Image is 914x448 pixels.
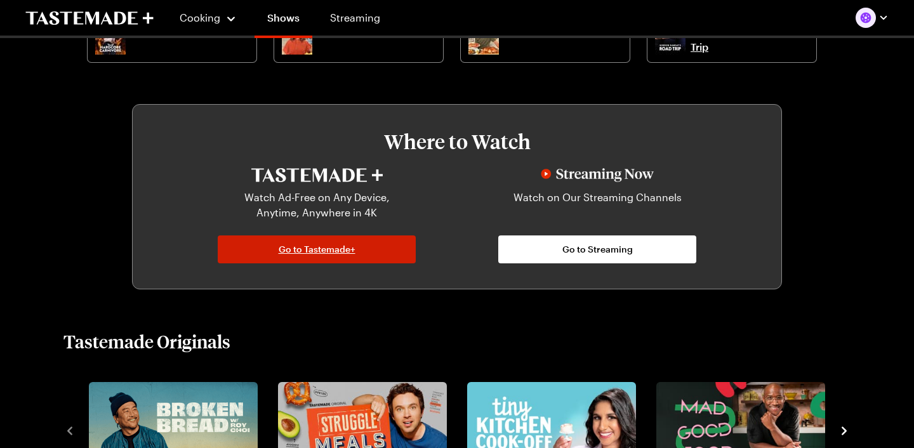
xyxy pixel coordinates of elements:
[255,3,312,38] a: Shows
[180,11,220,23] span: Cooking
[541,168,654,182] img: Streaming
[225,190,408,220] p: Watch Ad-Free on Any Device, Anytime, Anywhere in 4K
[63,330,230,353] h2: Tastemade Originals
[691,24,809,55] a: [PERSON_NAME] Road Trip
[131,24,249,55] a: Hardcore Carnivore
[218,235,416,263] a: Go to Tastemade+
[179,3,237,33] button: Cooking
[856,8,876,28] img: Profile picture
[171,130,743,153] h3: Where to Watch
[63,422,76,437] button: navigate to previous item
[838,422,851,437] button: navigate to next item
[506,190,689,220] p: Watch on Our Streaming Channels
[562,243,633,256] span: Go to Streaming
[504,24,622,55] a: Let [PERSON_NAME]
[251,168,383,182] img: Tastemade+
[25,11,154,25] a: To Tastemade Home Page
[856,8,889,28] button: Profile picture
[498,235,696,263] a: Go to Streaming
[317,24,435,55] a: Kitchen Glow Up
[279,243,355,256] span: Go to Tastemade+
